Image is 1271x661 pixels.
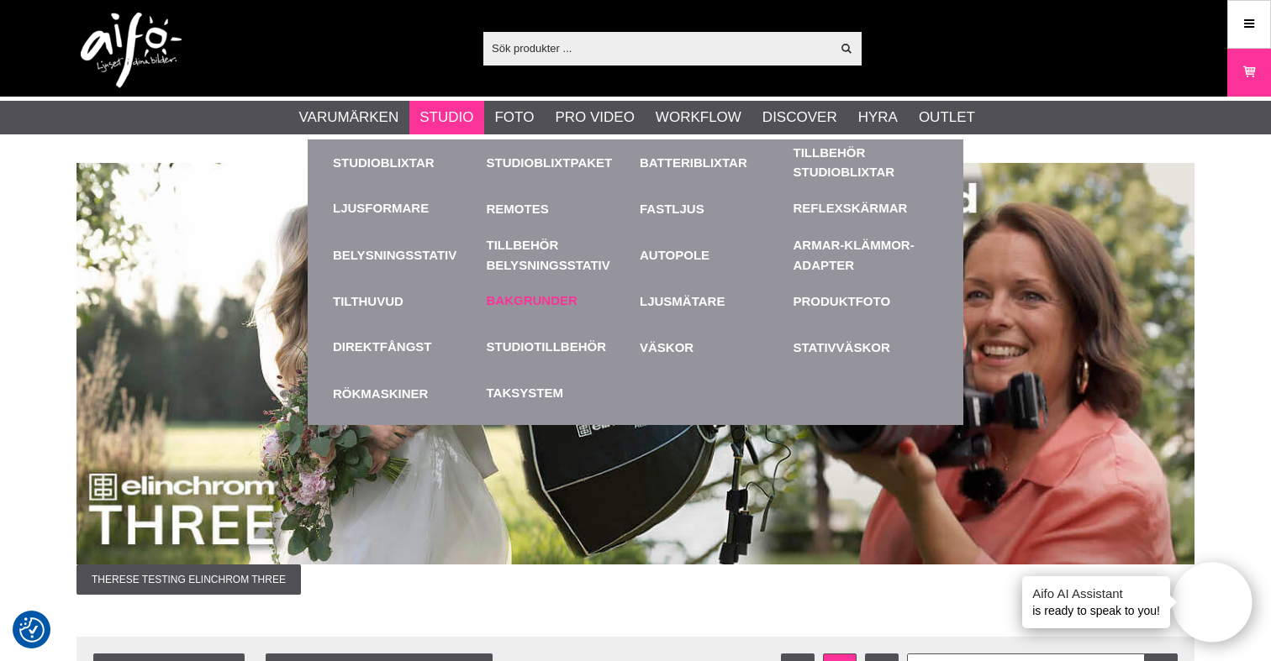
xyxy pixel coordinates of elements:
[483,35,831,60] input: Sök produkter ...
[794,324,939,370] a: Stativväskor
[656,107,741,129] a: Workflow
[487,139,632,186] a: Studioblixtpaket
[640,324,785,370] a: Väskor
[487,338,607,357] a: Studiotillbehör
[487,384,563,403] a: Taksystem
[762,107,837,129] a: Discover
[640,186,785,232] a: Fastljus
[919,107,975,129] a: Outlet
[794,144,939,181] a: Tillbehör Studioblixtar
[333,338,432,357] a: Direktfångst
[333,199,429,218] a: Ljusformare
[555,107,634,129] a: Pro Video
[487,291,577,311] a: Bakgrunder
[333,139,478,186] a: Studioblixtar
[640,139,785,186] a: Batteriblixtar
[640,232,785,278] a: Autopole
[333,278,478,324] a: Tilthuvud
[19,617,45,643] img: Revisit consent button
[299,107,399,129] a: Varumärken
[794,232,939,278] a: Armar-Klämmor-Adapter
[494,107,534,129] a: Foto
[794,199,908,218] a: Reflexskärmar
[333,232,478,278] a: Belysningsstativ
[81,13,182,88] img: logo.png
[333,370,478,417] a: Rökmaskiner
[487,232,632,278] a: Tillbehör Belysningsstativ
[19,615,45,645] button: Samtyckesinställningar
[858,107,898,129] a: Hyra
[794,278,939,324] a: Produktfoto
[487,186,632,232] a: Remotes
[640,278,785,324] a: Ljusmätare
[419,107,473,129] a: Studio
